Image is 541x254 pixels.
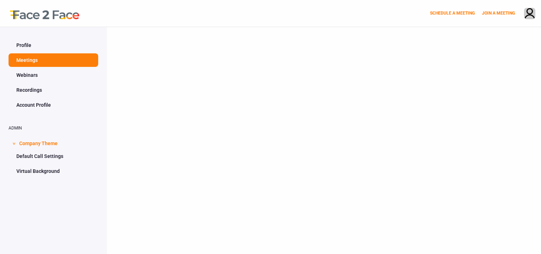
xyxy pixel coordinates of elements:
span: > [10,142,17,145]
a: Webinars [9,68,98,82]
img: avatar.710606db.png [524,8,535,20]
a: Recordings [9,83,98,97]
h2: ADMIN [9,126,98,131]
a: Profile [9,38,98,52]
a: Virtual Background [9,164,98,178]
a: JOIN A MEETING [482,11,515,16]
span: Company Theme [19,136,58,149]
a: SCHEDULE A MEETING [430,11,475,16]
a: Account Profile [9,98,98,112]
a: Meetings [9,53,98,67]
a: Default Call Settings [9,149,98,163]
